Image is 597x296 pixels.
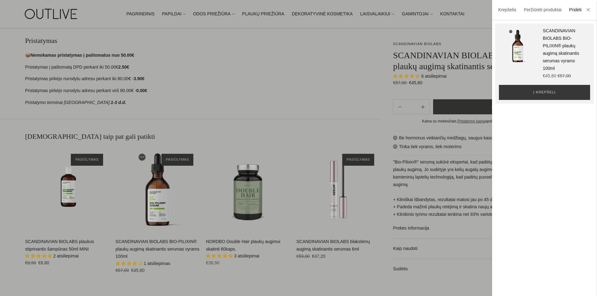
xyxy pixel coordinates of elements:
[558,73,571,78] s: €57,00
[543,73,556,78] span: €45,60
[533,89,556,96] span: Į krepšelį
[499,27,537,65] img: SCANDINAVIAN BIOLABS BIO-PILIXIN® plaukų augimą skatinantis serumas vyrams 100ml
[498,7,516,12] a: Krepšelis
[569,6,582,14] a: Pridėti
[524,7,562,12] a: Peržiūrėti produktai
[499,85,590,100] button: Į krepšelį
[543,28,579,71] a: SCANDINAVIAN BIOLABS BIO-PILIXIN® plaukų augimą skatinantis serumas vyrams 100ml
